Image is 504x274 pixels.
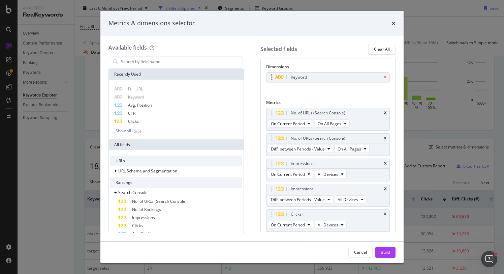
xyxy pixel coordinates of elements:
div: Dimensions [266,64,390,72]
span: On Current Period [271,171,305,177]
span: All Devices [338,197,358,202]
button: On All Pages [315,119,350,128]
div: Build [381,249,390,255]
span: On All Pages [318,121,341,127]
div: ImpressionstimesOn Current PeriodAll Devices [266,159,390,181]
span: All Devices [318,222,338,228]
div: Cancel [354,249,367,255]
button: On Current Period [268,221,313,229]
div: Impressions [291,160,314,167]
div: Keyword [291,74,307,81]
div: times [384,136,387,140]
div: Recently Used [109,69,244,80]
div: Impressions [291,186,314,192]
div: No. of URLs (Search Console)timesDiff. between Periods - ValueOn All Pages [266,133,390,156]
button: Diff. between Periods - Value [268,195,333,203]
div: times [384,75,387,79]
span: URL Scheme and Segmentation [118,168,177,174]
span: Keyword [128,94,144,100]
div: Metrics [266,100,390,108]
button: On All Pages [335,145,370,153]
iframe: Intercom live chat [481,251,497,267]
span: Full URL [128,86,143,92]
span: Avg. Position [128,102,152,108]
button: Diff. between Periods - Value [268,145,333,153]
div: No. of URLs (Search Console)timesOn Current PeriodOn All Pages [266,108,390,131]
div: Selected fields [260,45,297,53]
span: On Current Period [271,121,305,127]
button: All Devices [315,221,347,229]
span: On Current Period [271,222,305,228]
div: times [384,187,387,191]
div: No. of URLs (Search Console) [291,135,345,142]
div: ( 5 / 6 ) [131,128,141,134]
div: modal [100,11,404,263]
span: Search Console [118,190,148,195]
div: times [391,19,396,28]
span: Clicks [128,118,139,124]
div: All fields [109,139,244,150]
div: times [384,111,387,115]
button: Build [375,247,396,258]
button: On Current Period [268,170,313,178]
span: Clicks [132,223,143,228]
div: Clear All [374,46,390,52]
button: All Devices [315,170,347,178]
div: ClickstimesOn Current PeriodAll Devices [266,209,390,232]
span: Diff. between Periods - Value [271,146,325,152]
input: Search by field name [120,57,242,67]
div: URLs [110,156,242,166]
span: On All Pages [338,146,361,152]
button: Clear All [368,44,396,55]
div: No. of URLs (Search Console) [291,110,345,116]
span: CTR [128,110,135,116]
div: Keywordtimes [266,72,390,82]
span: No. of Rankings [132,207,161,212]
div: Available fields [108,44,147,51]
div: Clicks [291,211,302,218]
div: times [384,162,387,166]
div: Show all [116,129,131,133]
span: Diff. between Periods - Value [271,197,325,202]
div: times [384,212,387,216]
span: All Devices [318,171,338,177]
button: All Devices [335,195,367,203]
span: Impressions [132,215,155,220]
button: On Current Period [268,119,313,128]
div: Metrics & dimensions selector [108,19,195,28]
span: No. of URLs (Search Console) [132,198,187,204]
button: Cancel [348,247,373,258]
div: Rankings [110,177,242,188]
div: ImpressionstimesDiff. between Periods - ValueAll Devices [266,184,390,207]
